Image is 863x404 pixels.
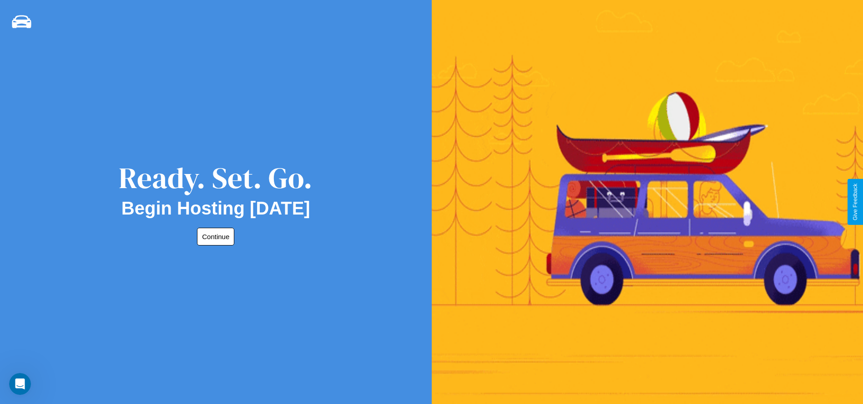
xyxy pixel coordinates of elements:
iframe: Intercom live chat [9,373,31,395]
div: Ready. Set. Go. [119,158,313,198]
h2: Begin Hosting [DATE] [121,198,310,219]
div: Give Feedback [852,184,858,220]
button: Continue [197,228,234,245]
